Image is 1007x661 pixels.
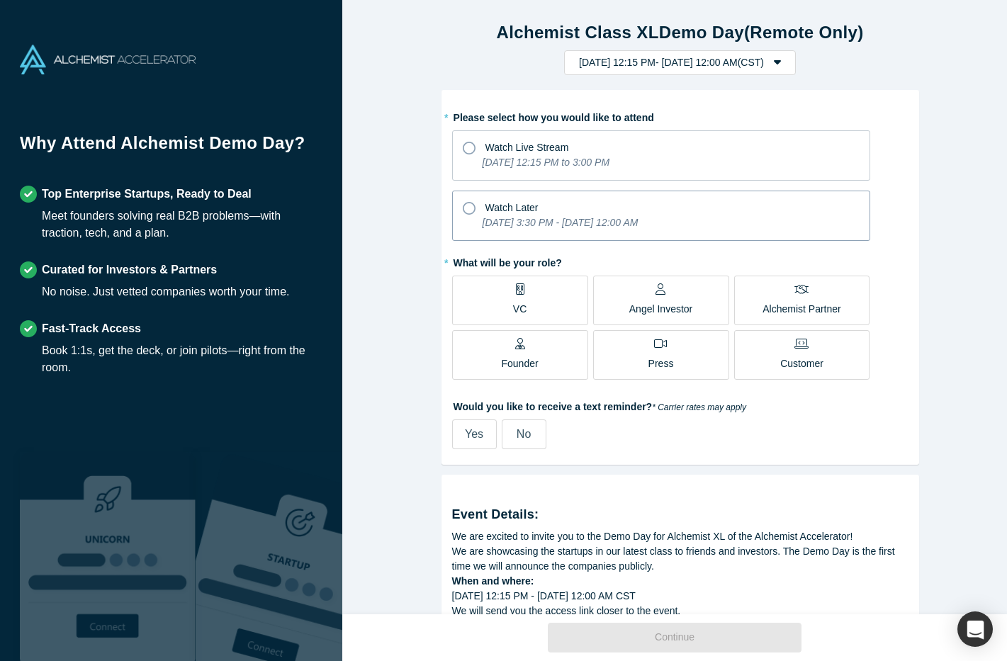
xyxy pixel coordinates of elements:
[496,23,863,42] strong: Alchemist Class XL Demo Day (Remote Only)
[452,106,908,125] label: Please select how you would like to attend
[501,356,538,371] p: Founder
[629,302,693,317] p: Angel Investor
[42,342,322,376] div: Book 1:1s, get the deck, or join pilots—right from the room.
[452,395,908,414] label: Would you like to receive a text reminder?
[42,188,252,200] strong: Top Enterprise Startups, Ready to Deal
[42,283,290,300] div: No noise. Just vetted companies worth your time.
[20,130,322,166] h1: Why Attend Alchemist Demo Day?
[196,452,371,661] img: Prism AI
[465,428,483,440] span: Yes
[452,507,539,521] strong: Event Details:
[452,604,908,618] div: We will send you the access link closer to the event.
[780,356,823,371] p: Customer
[483,157,609,168] i: [DATE] 12:15 PM to 3:00 PM
[763,302,840,317] p: Alchemist Partner
[452,589,908,604] div: [DATE] 12:15 PM - [DATE] 12:00 AM CST
[42,208,322,242] div: Meet founders solving real B2B problems—with traction, tech, and a plan.
[452,544,908,574] div: We are showcasing the startups in our latest class to friends and investors. The Demo Day is the ...
[483,217,638,228] i: [DATE] 3:30 PM - [DATE] 12:00 AM
[513,302,527,317] p: VC
[517,428,531,440] span: No
[20,45,196,74] img: Alchemist Accelerator Logo
[452,529,908,544] div: We are excited to invite you to the Demo Day for Alchemist XL of the Alchemist Accelerator!
[564,50,796,75] button: [DATE] 12:15 PM- [DATE] 12:00 AM(CST)
[20,452,196,661] img: Robust Technologies
[42,322,141,334] strong: Fast-Track Access
[42,264,217,276] strong: Curated for Investors & Partners
[548,623,801,652] button: Continue
[485,202,539,213] span: Watch Later
[452,251,908,271] label: What will be your role?
[648,356,674,371] p: Press
[485,142,569,153] span: Watch Live Stream
[652,402,746,412] em: * Carrier rates may apply
[452,575,534,587] strong: When and where:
